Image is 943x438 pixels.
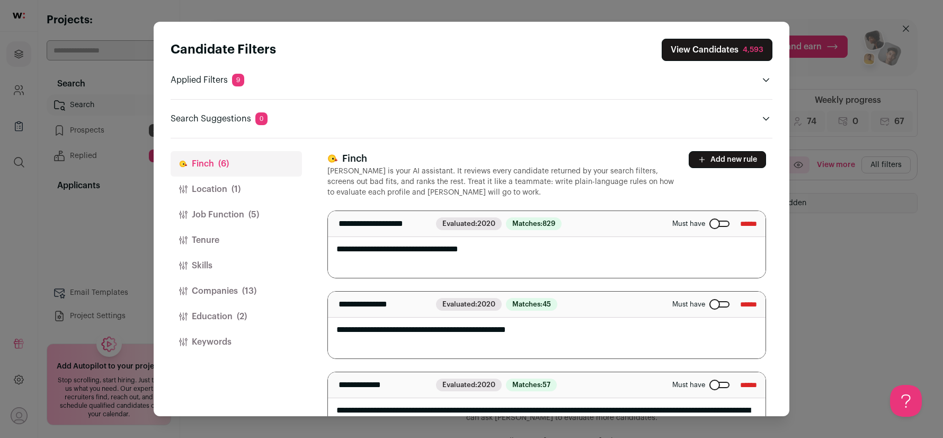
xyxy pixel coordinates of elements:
span: Must have [672,220,705,228]
span: 45 [542,301,551,308]
button: Add new rule [689,151,766,168]
span: 0 [255,112,268,125]
span: Evaluated: [436,379,502,391]
span: 57 [542,381,550,388]
button: Tenure [171,227,302,253]
span: 2020 [477,220,495,227]
button: Open applied filters [760,74,772,86]
span: (5) [248,208,259,221]
span: Must have [672,300,705,309]
button: Skills [171,253,302,278]
iframe: Help Scout Beacon - Open [890,385,922,417]
span: (1) [232,183,241,196]
button: Close search preferences [662,39,772,61]
p: Applied Filters [171,74,244,86]
span: (6) [218,157,229,170]
p: [PERSON_NAME] is your AI assistant. It reviews every candidate returned by your search filters, s... [327,166,676,198]
strong: Candidate Filters [171,43,276,56]
div: 4,593 [743,45,763,55]
p: Search Suggestions [171,112,268,125]
span: (2) [237,310,247,323]
span: Matches: [506,379,557,391]
button: Education(2) [171,304,302,329]
span: 2020 [477,381,495,388]
span: 829 [542,220,555,227]
span: (13) [242,285,256,297]
button: Location(1) [171,177,302,202]
span: Matches: [506,298,557,311]
span: Matches: [506,217,562,230]
button: Job Function(5) [171,202,302,227]
button: Finch(6) [171,151,302,177]
h3: Finch [327,151,676,166]
span: Evaluated: [436,217,502,230]
span: Evaluated: [436,298,502,311]
span: Must have [672,381,705,389]
button: Keywords [171,329,302,355]
button: Companies(13) [171,278,302,304]
span: 2020 [477,301,495,308]
span: 9 [232,74,244,86]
